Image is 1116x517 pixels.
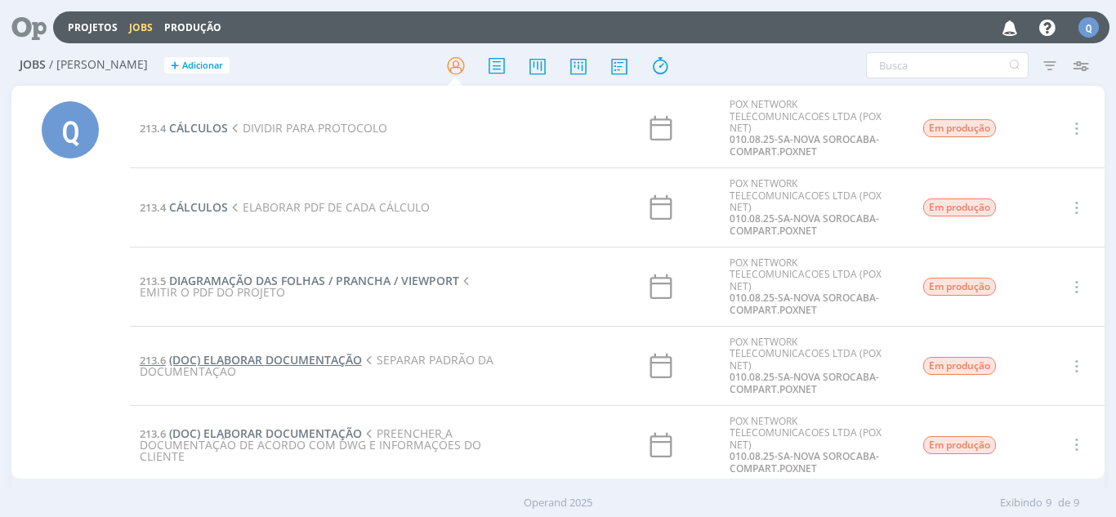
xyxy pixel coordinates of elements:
a: 213.4CÁLCULOS [140,120,228,136]
span: (DOC) ELABORAR DOCUMENTAÇÃO [169,352,362,368]
span: Jobs [20,58,46,72]
span: 9 [1046,495,1051,511]
span: Em produção [923,436,996,454]
span: PREENCHER A DOCUMENTAÇÃO DE ACORDO COM DWG E INFORMAÇÕES DO CLIENTE [140,426,481,464]
span: Em produção [923,119,996,137]
span: (DOC) ELABORAR DOCUMENTAÇÃO [169,426,362,441]
span: Em produção [923,357,996,375]
span: 213.6 [140,426,166,441]
button: Projetos [63,21,123,34]
span: de [1058,495,1070,511]
span: Adicionar [182,60,223,71]
span: CÁLCULOS [169,120,228,136]
a: 213.6(DOC) ELABORAR DOCUMENTAÇÃO [140,352,362,368]
a: 010.08.25-SA-NOVA SOROCABA-COMPART.POXNET [730,212,879,237]
span: EMITIR O PDF DO PROJETO [140,273,474,300]
div: Q [1078,17,1099,38]
span: 9 [1074,495,1079,511]
a: 213.6(DOC) ELABORAR DOCUMENTAÇÃO [140,426,362,441]
span: 213.6 [140,353,166,368]
span: Em produção [923,198,996,216]
div: POX NETWORK TELECOMUNICACOES LTDA (POX NET) [730,257,898,316]
button: Jobs [124,21,158,34]
span: SEPARAR PADRÃO DA DOCUMENTAÇÃO [140,352,493,379]
a: Projetos [68,20,118,34]
span: 213.4 [140,121,166,136]
a: 010.08.25-SA-NOVA SOROCABA-COMPART.POXNET [730,370,879,395]
span: DIVIDIR PARA PROTOCOLO [228,120,387,136]
span: ELABORAR PDF DE CADA CÁLCULO [228,199,430,215]
span: CÁLCULOS [169,199,228,215]
a: Jobs [129,20,153,34]
button: Produção [159,21,226,34]
input: Busca [866,52,1029,78]
button: +Adicionar [164,57,230,74]
span: / [PERSON_NAME] [49,58,148,72]
a: 010.08.25-SA-NOVA SOROCABA-COMPART.POXNET [730,132,879,158]
span: Em produção [923,278,996,296]
div: POX NETWORK TELECOMUNICACOES LTDA (POX NET) [730,416,898,475]
div: POX NETWORK TELECOMUNICACOES LTDA (POX NET) [730,178,898,237]
div: POX NETWORK TELECOMUNICACOES LTDA (POX NET) [730,336,898,395]
a: Produção [164,20,221,34]
a: 010.08.25-SA-NOVA SOROCABA-COMPART.POXNET [730,449,879,475]
span: DIAGRAMAÇÃO DAS FOLHAS / PRANCHA / VIEWPORT [169,273,459,288]
span: + [171,57,179,74]
a: 213.5DIAGRAMAÇÃO DAS FOLHAS / PRANCHA / VIEWPORT [140,273,459,288]
button: Q [1078,13,1100,42]
a: 213.4CÁLCULOS [140,199,228,215]
span: Exibindo [1000,495,1042,511]
div: POX NETWORK TELECOMUNICACOES LTDA (POX NET) [730,99,898,158]
span: 213.5 [140,274,166,288]
a: 010.08.25-SA-NOVA SOROCABA-COMPART.POXNET [730,291,879,316]
div: Q [42,101,99,158]
span: 213.4 [140,200,166,215]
